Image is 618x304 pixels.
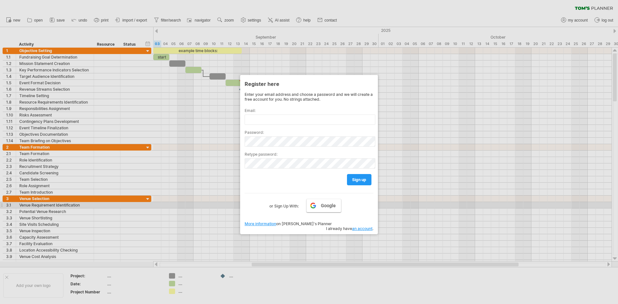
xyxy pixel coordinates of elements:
[269,199,299,210] label: or Sign Up With:
[245,108,373,113] label: Email:
[352,177,366,182] span: sign up
[352,226,372,231] a: an account
[245,78,373,89] div: Register here
[306,199,341,212] a: Google
[245,92,373,102] div: Enter your email address and choose a password and we will create a free account for you. No stri...
[245,221,332,226] span: on [PERSON_NAME]'s Planner
[245,152,373,157] label: Retype password:
[326,226,373,231] span: I already have .
[245,221,276,226] a: More information
[245,130,373,135] label: Password:
[347,174,371,185] a: sign up
[321,203,336,208] span: Google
